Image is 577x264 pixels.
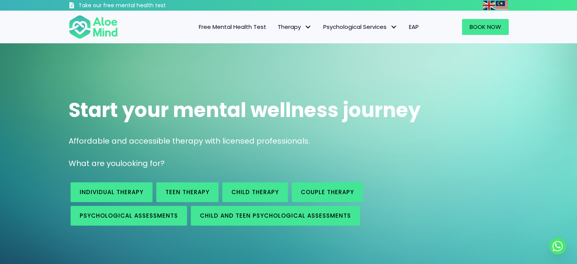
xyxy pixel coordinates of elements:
[301,188,354,196] span: Couple therapy
[222,182,288,202] a: Child Therapy
[69,96,421,124] span: Start your mental wellness journey
[272,19,318,35] a: TherapyTherapy: submenu
[496,1,508,10] img: ms
[165,188,209,196] span: Teen Therapy
[120,158,165,169] span: looking for?
[303,22,314,33] span: Therapy: submenu
[231,188,279,196] span: Child Therapy
[80,212,178,220] span: Psychological assessments
[292,182,363,202] a: Couple therapy
[156,182,219,202] a: Teen Therapy
[403,19,424,35] a: EAP
[318,19,403,35] a: Psychological ServicesPsychological Services: submenu
[549,238,566,255] a: Whatsapp
[409,23,419,31] span: EAP
[71,182,153,202] a: Individual therapy
[199,23,266,31] span: Free Mental Health Test
[191,206,360,226] a: Child and Teen Psychological assessments
[388,22,399,33] span: Psychological Services: submenu
[69,158,120,169] span: What are you
[462,19,509,35] a: Book Now
[278,23,312,31] span: Therapy
[79,2,206,9] h3: Take our free mental health test
[200,212,351,220] span: Child and Teen Psychological assessments
[69,2,206,11] a: Take our free mental health test
[69,14,118,40] img: Aloe mind Logo
[71,206,187,226] a: Psychological assessments
[128,19,424,35] nav: Menu
[69,136,509,147] p: Affordable and accessible therapy with licensed professionals.
[193,19,272,35] a: Free Mental Health Test
[496,1,509,9] a: Malay
[470,23,501,31] span: Book Now
[483,1,495,10] img: en
[323,23,398,31] span: Psychological Services
[483,1,496,9] a: English
[80,188,143,196] span: Individual therapy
